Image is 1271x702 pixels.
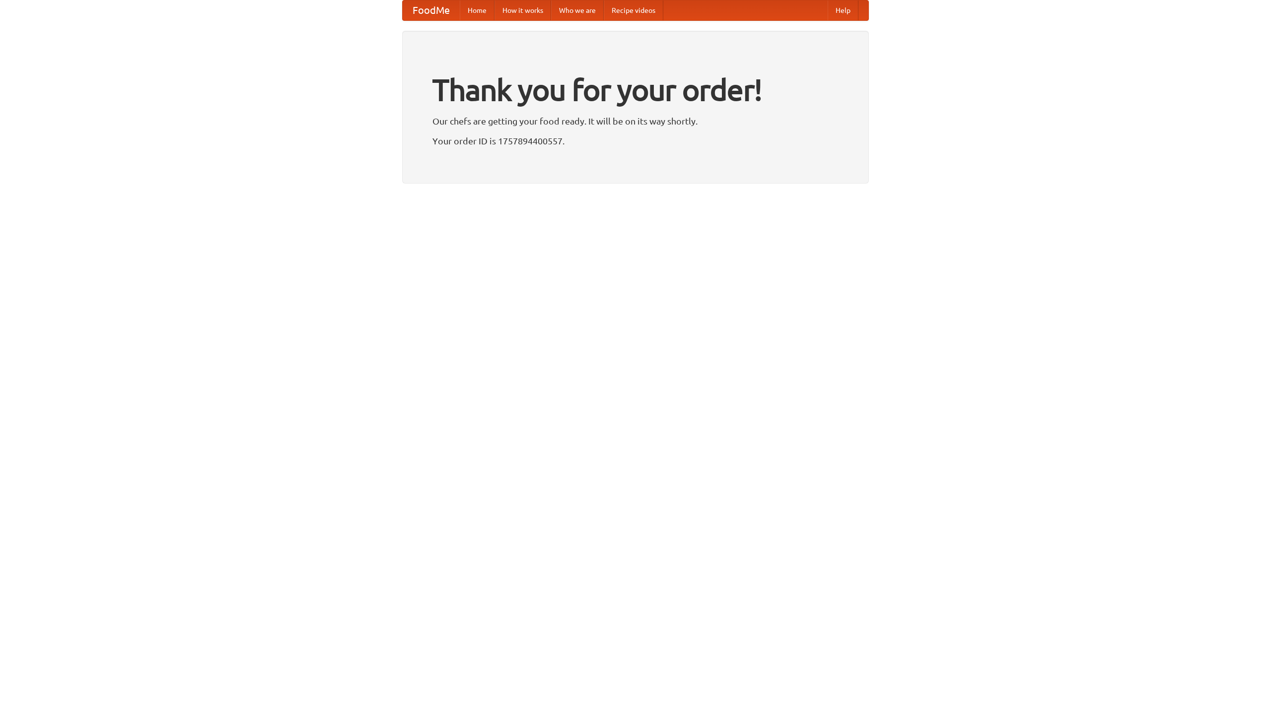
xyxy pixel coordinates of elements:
h1: Thank you for your order! [432,66,839,114]
a: Recipe videos [604,0,663,20]
a: Who we are [551,0,604,20]
p: Our chefs are getting your food ready. It will be on its way shortly. [432,114,839,128]
a: Help [828,0,858,20]
a: How it works [494,0,551,20]
p: Your order ID is 1757894400557. [432,133,839,148]
a: Home [460,0,494,20]
a: FoodMe [403,0,460,20]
